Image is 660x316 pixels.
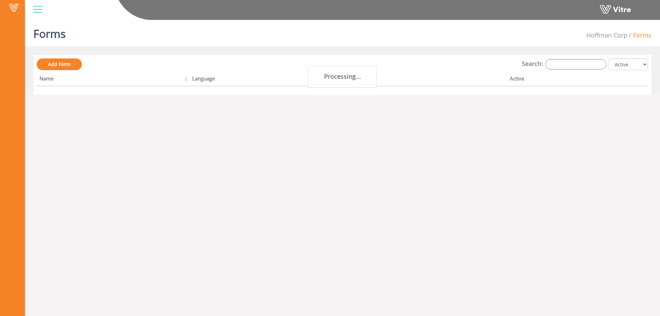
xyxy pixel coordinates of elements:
th: Active [507,73,617,86]
a: Add Form [37,58,82,70]
span: Add Form [48,61,70,67]
li: Forms [627,31,651,40]
span: 210 [586,31,627,39]
input: Search: [545,59,606,69]
th: Company [349,73,507,86]
label: Search: [522,59,606,69]
th: Language [189,73,349,86]
h1: Forms [33,17,66,46]
div: Processing... [308,66,377,88]
th: Name [37,73,189,86]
